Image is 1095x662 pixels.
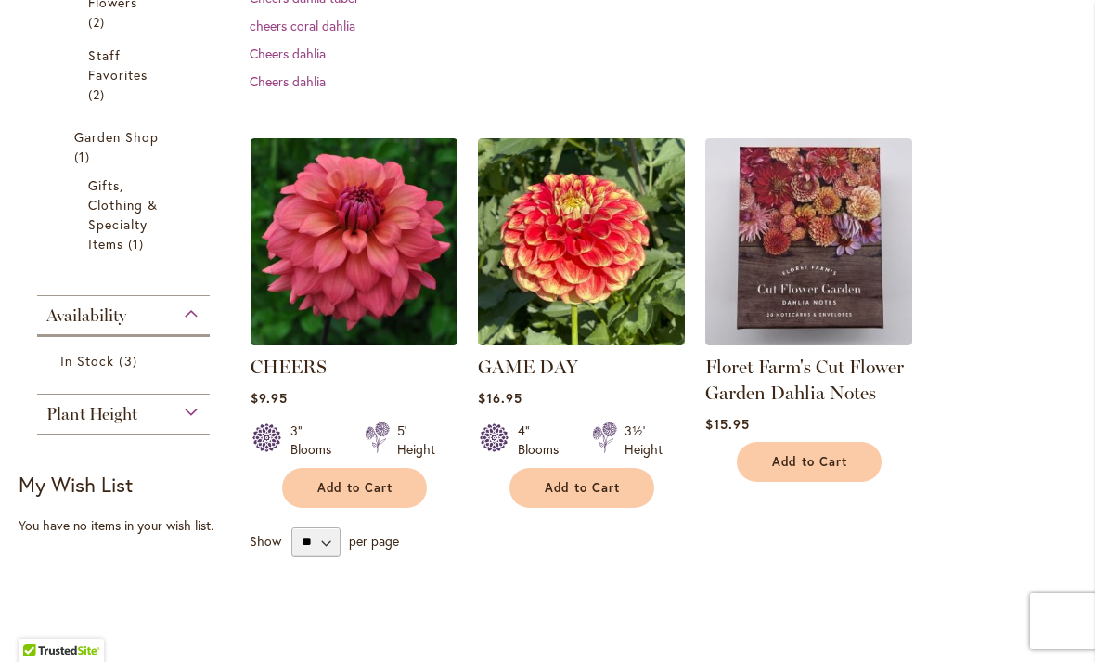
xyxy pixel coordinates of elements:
[478,331,685,349] a: GAME DAY
[478,389,522,407] span: $16.95
[250,17,355,34] a: cheers coral dahlia
[88,176,159,253] span: Gifts, Clothing & Specialty Items
[250,45,326,62] a: Cheers dahlia
[705,415,750,433] span: $15.95
[19,471,133,498] strong: My Wish List
[349,531,399,549] span: per page
[14,596,66,648] iframe: Launch Accessibility Center
[251,138,457,345] img: CHEERS
[478,138,685,345] img: GAME DAY
[518,422,570,459] div: 4" Blooms
[88,12,109,32] span: 2
[88,46,148,84] span: Staff Favorites
[60,351,191,370] a: In Stock 3
[625,422,663,459] div: 3½' Height
[46,404,137,424] span: Plant Height
[251,356,327,378] a: CHEERS
[60,352,114,370] span: In Stock
[478,356,578,378] a: GAME DAY
[119,351,141,370] span: 3
[74,128,160,146] span: Garden Shop
[282,468,427,508] button: Add to Cart
[74,147,95,166] span: 1
[317,480,393,496] span: Add to Cart
[251,389,288,407] span: $9.95
[290,422,342,459] div: 3" Blooms
[74,127,177,166] a: Garden Shop
[128,234,148,253] span: 1
[509,468,654,508] button: Add to Cart
[19,516,239,535] div: You have no items in your wish list.
[250,531,281,549] span: Show
[772,454,848,470] span: Add to Cart
[88,175,163,253] a: Gifts, Clothing &amp; Specialty Items
[737,442,882,482] button: Add to Cart
[705,331,912,349] a: Floret Farm's Cut Flower Garden Dahlia Notes - FRONT
[250,72,326,90] a: Cheers dahlia
[705,138,912,345] img: Floret Farm's Cut Flower Garden Dahlia Notes - FRONT
[545,480,621,496] span: Add to Cart
[251,331,457,349] a: CHEERS
[88,45,163,104] a: Staff Favorites
[705,356,904,404] a: Floret Farm's Cut Flower Garden Dahlia Notes
[88,84,109,104] span: 2
[397,422,435,459] div: 5' Height
[46,305,126,326] span: Availability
